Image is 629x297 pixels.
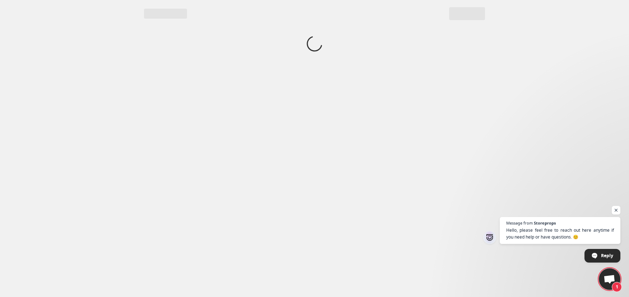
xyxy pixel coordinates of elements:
span: Message from [506,221,533,225]
span: Hello, please feel free to reach out here anytime if you need help or have questions. 😊 [506,227,614,240]
span: 1 [612,282,622,292]
a: Open chat [599,268,620,290]
span: Reply [601,249,613,262]
span: Storeprops [534,221,556,225]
